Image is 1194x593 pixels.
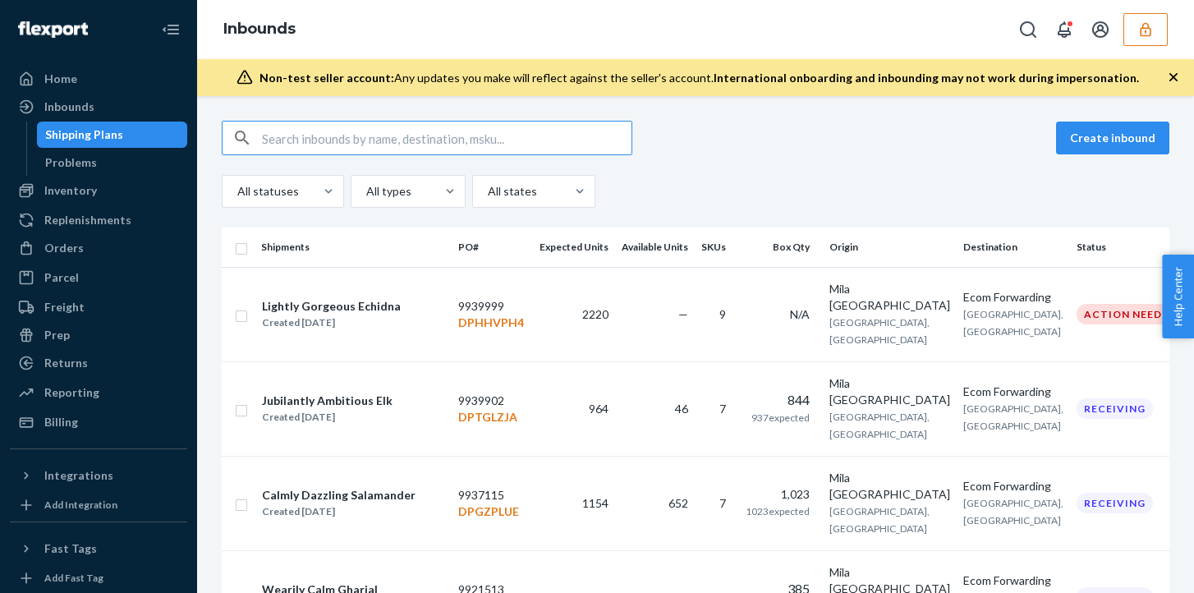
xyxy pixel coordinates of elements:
div: Freight [44,299,85,315]
button: Open notifications [1048,13,1081,46]
span: [GEOGRAPHIC_DATA], [GEOGRAPHIC_DATA] [829,505,930,535]
a: Problems [37,149,188,176]
div: Add Integration [44,498,117,512]
div: Jubilantly Ambitious Elk [262,393,393,409]
input: All statuses [236,183,237,200]
th: Available Units [615,228,695,267]
a: Freight [10,294,187,320]
span: [GEOGRAPHIC_DATA], [GEOGRAPHIC_DATA] [963,308,1063,338]
th: Expected Units [533,228,615,267]
a: Reporting [10,379,187,406]
div: Mila [GEOGRAPHIC_DATA] [829,375,950,408]
div: Add Fast Tag [44,571,103,585]
div: Inbounds [44,99,94,115]
div: Returns [44,355,88,371]
td: 9939999 [452,267,533,361]
div: Action Needed [1077,304,1184,324]
div: Receiving [1077,398,1153,419]
a: Add Integration [10,495,187,515]
div: Receiving [1077,493,1153,513]
a: Inventory [10,177,187,204]
p: DPHHVPH4 [458,315,526,331]
input: Search inbounds by name, destination, msku... [262,122,631,154]
a: Billing [10,409,187,435]
p: DPTGLZJA [458,409,526,425]
div: Replenishments [44,212,131,228]
span: 9 [719,307,726,321]
p: DPGZPLUE [458,503,526,520]
th: SKUs [695,228,739,267]
div: 844 [746,391,810,410]
div: Billing [44,414,78,430]
button: Close Navigation [154,13,187,46]
th: PO# [452,228,533,267]
th: Destination [957,228,1070,267]
span: — [678,307,688,321]
div: Ecom Forwarding [963,384,1063,400]
div: Ecom Forwarding [963,289,1063,306]
span: 1154 [582,496,608,510]
div: Integrations [44,467,113,484]
th: Origin [823,228,957,267]
span: Non-test seller account: [259,71,394,85]
th: Box Qty [739,228,823,267]
td: 9937115 [452,456,533,550]
a: Inbounds [223,20,296,38]
span: International onboarding and inbounding may not work during impersonation. [714,71,1139,85]
div: 1,023 [746,486,810,503]
div: Mila [GEOGRAPHIC_DATA] [829,470,950,503]
div: Created [DATE] [262,315,401,331]
div: Orders [44,240,84,256]
div: Reporting [44,384,99,401]
span: [GEOGRAPHIC_DATA], [GEOGRAPHIC_DATA] [963,497,1063,526]
span: 1023 expected [746,505,810,517]
img: Flexport logo [18,21,88,38]
div: Calmly Dazzling Salamander [262,487,416,503]
th: Shipments [255,228,452,267]
a: Prep [10,322,187,348]
td: 9939902 [452,361,533,456]
a: Home [10,66,187,92]
span: 652 [668,496,688,510]
input: All types [365,183,366,200]
div: Inventory [44,182,97,199]
div: Prep [44,327,70,343]
span: N/A [790,307,810,321]
span: 7 [719,402,726,416]
div: Lightly Gorgeous Echidna [262,298,401,315]
a: Returns [10,350,187,376]
a: Orders [10,235,187,261]
button: Integrations [10,462,187,489]
div: Ecom Forwarding [963,572,1063,589]
a: Inbounds [10,94,187,120]
a: Replenishments [10,207,187,233]
div: Parcel [44,269,79,286]
button: Help Center [1162,255,1194,338]
a: Parcel [10,264,187,291]
ol: breadcrumbs [210,6,309,53]
span: [GEOGRAPHIC_DATA], [GEOGRAPHIC_DATA] [829,316,930,346]
span: 937 expected [751,411,810,424]
input: All states [486,183,488,200]
div: Ecom Forwarding [963,478,1063,494]
span: 46 [675,402,688,416]
div: Problems [45,154,97,171]
span: 7 [719,496,726,510]
button: Fast Tags [10,536,187,562]
span: [GEOGRAPHIC_DATA], [GEOGRAPHIC_DATA] [963,402,1063,432]
span: 2220 [582,307,608,321]
button: Open Search Box [1012,13,1045,46]
div: Created [DATE] [262,409,393,425]
span: 964 [589,402,608,416]
span: [GEOGRAPHIC_DATA], [GEOGRAPHIC_DATA] [829,411,930,440]
button: Create inbound [1056,122,1169,154]
div: Created [DATE] [262,503,416,520]
a: Shipping Plans [37,122,188,148]
div: Home [44,71,77,87]
div: Shipping Plans [45,126,123,143]
a: Add Fast Tag [10,568,187,588]
button: Open account menu [1084,13,1117,46]
div: Mila [GEOGRAPHIC_DATA] [829,281,950,314]
div: Any updates you make will reflect against the seller's account. [259,70,1139,86]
